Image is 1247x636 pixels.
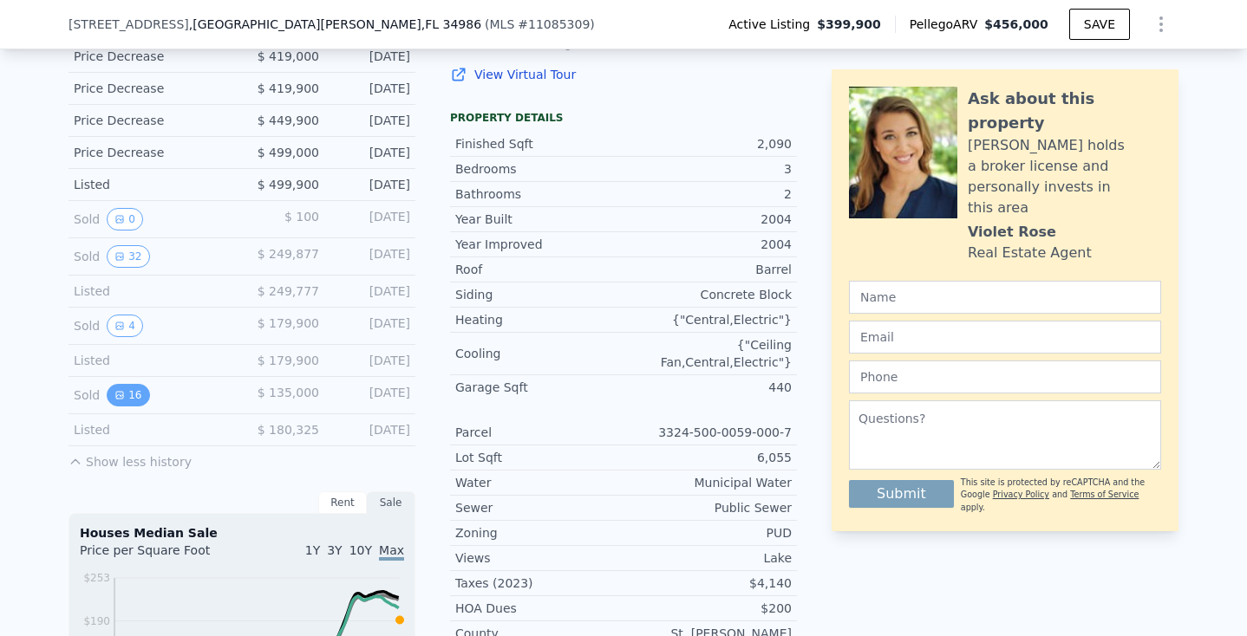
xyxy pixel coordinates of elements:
button: Submit [849,480,954,508]
button: Show Options [1144,7,1178,42]
span: $ 179,900 [258,316,319,330]
div: Sale [367,491,415,514]
div: Taxes (2023) [455,574,623,592]
div: {"Ceiling Fan,Central,Electric"} [623,336,792,371]
div: Listed [74,176,228,193]
span: $ 449,900 [258,114,319,127]
div: [DATE] [333,352,410,369]
div: Rent [318,491,367,514]
div: Views [455,549,623,567]
a: Privacy Policy [993,490,1049,499]
span: Active Listing [728,16,817,33]
div: Year Improved [455,236,623,253]
div: Listed [74,421,228,438]
div: 3324-500-0059-000-7 [623,424,792,441]
div: This site is protected by reCAPTCHA and the Google and apply. [961,477,1161,514]
input: Phone [849,360,1161,393]
span: $ 100 [284,210,319,224]
span: $ 179,900 [258,354,319,367]
div: [DATE] [333,282,410,300]
button: SAVE [1069,9,1130,40]
input: Email [849,321,1161,354]
div: Bedrooms [455,160,623,178]
button: View historical data [107,208,143,230]
div: Roof [455,261,623,278]
div: Price Decrease [74,80,228,97]
span: $399,900 [817,16,881,33]
span: # 11085309 [518,17,590,31]
div: 2004 [623,211,792,228]
span: $ 249,877 [258,247,319,261]
div: [DATE] [333,208,410,230]
div: [PERSON_NAME] holds a broker license and personally invests in this area [968,135,1161,218]
div: Price Decrease [74,112,228,129]
div: 2004 [623,236,792,253]
span: $ 419,900 [258,81,319,95]
div: 6,055 [623,449,792,466]
div: Cooling [455,345,623,362]
div: [DATE] [333,144,410,161]
div: 3 [623,160,792,178]
div: Heating [455,311,623,328]
span: $ 180,325 [258,423,319,437]
div: [DATE] [333,245,410,268]
div: [DATE] [333,421,410,438]
tspan: $190 [83,615,110,627]
div: $4,140 [623,574,792,592]
button: View historical data [107,384,149,406]
div: Concrete Block [623,286,792,303]
div: Property details [450,111,797,125]
div: Sold [74,384,228,406]
tspan: $253 [83,572,110,584]
div: Sold [74,245,228,268]
span: $ 249,777 [258,284,319,298]
div: Lake [623,549,792,567]
div: 2 [623,185,792,203]
span: $ 499,900 [258,178,319,191]
div: Parcel [455,424,623,441]
div: Lot Sqft [455,449,623,466]
input: Name [849,281,1161,314]
div: Violet Rose [968,222,1056,243]
span: Pellego ARV [910,16,985,33]
span: , FL 34986 [421,17,481,31]
span: 10Y [349,543,372,557]
div: Finished Sqft [455,135,623,153]
button: View historical data [107,315,143,337]
span: [STREET_ADDRESS] [69,16,189,33]
a: Terms of Service [1070,490,1139,499]
div: PUD [623,524,792,542]
div: Sewer [455,499,623,516]
div: Listed [74,352,228,369]
div: [DATE] [333,384,410,406]
a: View Virtual Tour [450,66,797,83]
div: Price Decrease [74,144,228,161]
div: [DATE] [333,80,410,97]
div: Price Decrease [74,48,228,65]
div: Zoning [455,524,623,542]
div: Year Built [455,211,623,228]
div: Public Sewer [623,499,792,516]
div: Listed [74,282,228,300]
div: [DATE] [333,48,410,65]
div: 440 [623,379,792,396]
div: Ask about this property [968,87,1161,135]
div: [DATE] [333,112,410,129]
div: $200 [623,600,792,617]
span: MLS [490,17,515,31]
span: Max [379,543,404,561]
div: Real Estate Agent [968,243,1092,263]
div: Water [455,474,623,491]
span: $ 419,000 [258,49,319,63]
div: {"Central,Electric"} [623,311,792,328]
button: View historical data [107,245,149,268]
span: , [GEOGRAPHIC_DATA][PERSON_NAME] [189,16,481,33]
span: 1Y [305,543,320,557]
div: Barrel [623,261,792,278]
div: Municipal Water [623,474,792,491]
div: [DATE] [333,176,410,193]
div: Garage Sqft [455,379,623,396]
div: Sold [74,315,228,337]
div: Bathrooms [455,185,623,203]
span: 3Y [327,543,342,557]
